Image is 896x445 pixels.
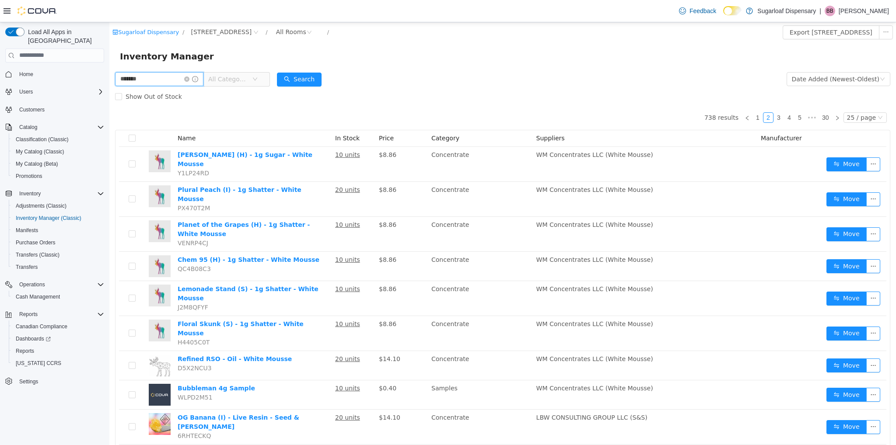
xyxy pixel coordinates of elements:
span: WM Concentrates LLC (White Mousse) [427,129,544,136]
span: My Catalog (Beta) [12,159,104,169]
button: Operations [2,278,108,291]
span: WM Concentrates LLC (White Mousse) [427,199,544,206]
span: PX470T2M [68,182,101,189]
a: Settings [16,376,42,387]
td: Concentrate [318,160,423,195]
i: icon: right [725,93,731,98]
span: Inventory [16,188,104,199]
img: Plural Peach (I) - 1g Shatter - White Mousse hero shot [39,163,61,185]
button: [US_STATE] CCRS [9,357,108,369]
span: Promotions [16,173,42,180]
button: Transfers (Classic) [9,249,108,261]
span: Transfers [12,262,104,272]
button: Users [16,87,36,97]
li: Next Page [723,90,733,101]
span: Cash Management [12,292,104,302]
button: Operations [16,279,49,290]
u: 20 units [226,392,251,399]
button: icon: swapMove [717,269,757,283]
a: Promotions [12,171,46,181]
span: D5X2NCU3 [68,342,102,349]
i: icon: close-circle [75,54,80,59]
span: $8.86 [269,263,287,270]
img: Almond Joyride (H) - 1g Sugar - White Mousse hero shot [39,128,61,150]
i: icon: info-circle [83,54,89,60]
a: 1 [644,90,653,100]
span: Manifests [12,225,104,236]
button: icon: swapMove [717,170,757,184]
td: Concentrate [318,329,423,358]
span: Reports [12,346,104,356]
li: 2 [654,90,664,101]
span: Inventory Manager (Classic) [12,213,104,223]
span: Promotions [12,171,104,181]
div: 25 / page [738,90,766,100]
button: My Catalog (Classic) [9,146,108,158]
u: 10 units [226,129,251,136]
p: [PERSON_NAME] [839,6,889,16]
u: 10 units [226,199,251,206]
button: icon: ellipsis [757,269,771,283]
td: Concentrate [318,125,423,160]
button: icon: ellipsis [757,304,771,318]
span: Home [19,71,33,78]
span: Classification (Classic) [16,136,69,143]
span: My Catalog (Classic) [12,146,104,157]
span: Reports [16,348,34,355]
span: Operations [19,281,45,288]
span: WM Concentrates LLC (White Mousse) [427,333,544,340]
img: Refined RSO - Oil - White Mousse hero shot [39,332,61,354]
button: icon: swapMove [717,205,757,219]
a: 4 [675,90,685,100]
u: 20 units [226,333,251,340]
span: $14.10 [269,392,291,399]
a: Dashboards [12,334,54,344]
span: Canadian Compliance [12,321,104,332]
span: Inventory Manager (Classic) [16,215,81,222]
a: Bubbleman 4g Sample [68,362,146,369]
button: Transfers [9,261,108,273]
a: Refined RSO - Oil - White Mousse [68,333,182,340]
button: icon: swapMove [717,398,757,412]
li: Previous Page [633,90,643,101]
button: Catalog [2,121,108,133]
button: icon: swapMove [717,135,757,149]
span: [US_STATE] CCRS [16,360,61,367]
p: Sugarloaf Dispensary [757,6,816,16]
span: Inventory [19,190,41,197]
span: Users [16,87,104,97]
span: Dark Mode [723,15,724,16]
span: $8.86 [269,234,287,241]
span: WM Concentrates LLC (White Mousse) [427,234,544,241]
button: Reports [16,309,41,320]
span: Adjustments (Classic) [12,201,104,211]
img: Chem 95 (H) - 1g Shatter - White Mousse hero shot [39,233,61,255]
span: QC4B08C3 [68,243,101,250]
a: Manifests [12,225,42,236]
span: Catalog [19,124,37,131]
img: Lemonade Stand (S) - 1g Shatter - White Mousse hero shot [39,262,61,284]
li: Next 5 Pages [696,90,710,101]
span: / [218,7,220,13]
span: Purchase Orders [16,239,56,246]
button: icon: swapMove [717,237,757,251]
button: Home [2,68,108,80]
a: 5 [686,90,695,100]
span: 6RHTECKQ [68,410,102,417]
a: Lemonade Stand (S) - 1g Shatter - White Mousse [68,263,209,279]
td: Concentrate [318,294,423,329]
button: icon: ellipsis [757,365,771,379]
button: Purchase Orders [9,236,108,249]
span: Dashboards [12,334,104,344]
a: Adjustments (Classic) [12,201,70,211]
i: icon: shop [3,7,9,13]
span: Reports [16,309,104,320]
i: icon: down [143,54,148,60]
button: icon: ellipsis [757,398,771,412]
div: All Rooms [167,3,197,16]
span: Transfers (Classic) [16,251,59,258]
a: Purchase Orders [12,237,59,248]
button: icon: swapMove [717,304,757,318]
button: Settings [2,375,108,387]
span: $8.86 [269,199,287,206]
